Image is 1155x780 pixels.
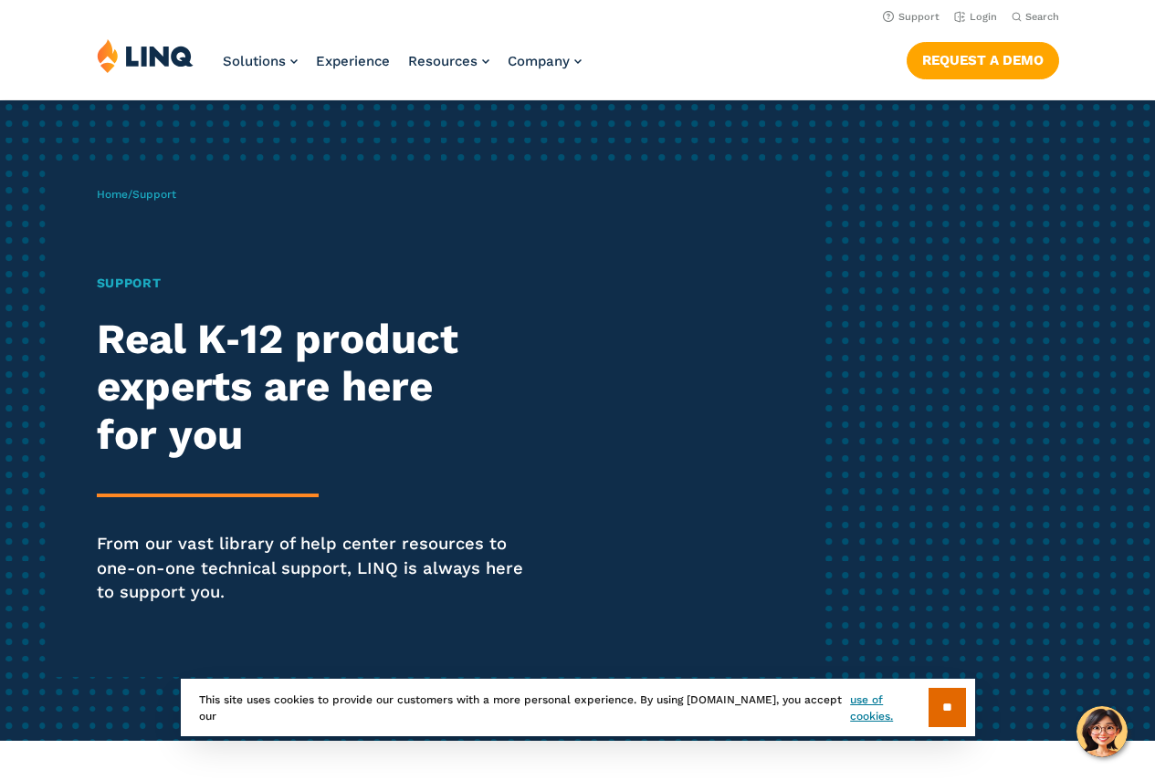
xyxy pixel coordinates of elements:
a: Experience [316,53,390,69]
p: From our vast library of help center resources to one-on-one technical support, LINQ is always he... [97,532,541,604]
span: Support [132,188,176,201]
h2: Real K‑12 product experts are here for you [97,316,541,460]
span: Resources [408,53,478,69]
span: Company [508,53,570,69]
nav: Primary Navigation [223,38,582,99]
a: Request a Demo [907,42,1059,78]
a: use of cookies. [850,692,928,724]
div: This site uses cookies to provide our customers with a more personal experience. By using [DOMAIN... [181,679,975,736]
nav: Button Navigation [907,38,1059,78]
a: Support [883,11,940,23]
button: Open Search Bar [1012,10,1059,24]
a: Resources [408,53,489,69]
a: Login [954,11,997,23]
span: / [97,188,176,201]
a: Home [97,188,128,201]
a: Company [508,53,582,69]
button: Hello, have a question? Let’s chat. [1076,706,1128,757]
span: Search [1025,11,1059,23]
a: Solutions [223,53,298,69]
span: Solutions [223,53,286,69]
img: LINQ | K‑12 Software [97,38,194,73]
h1: Support [97,274,541,293]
